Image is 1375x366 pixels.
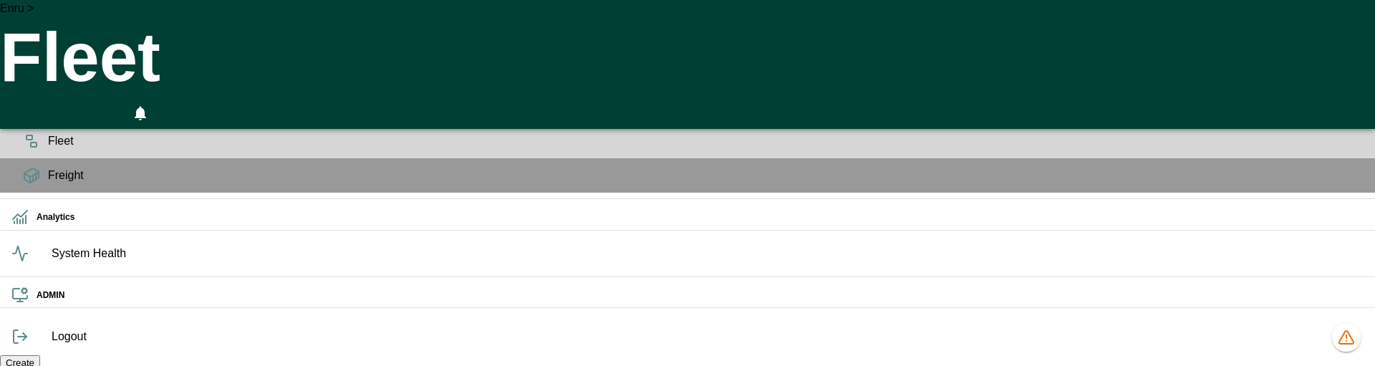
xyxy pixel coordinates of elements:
[52,245,1364,262] span: System Health
[37,211,1364,224] h6: Analytics
[97,97,122,129] button: Fullscreen
[159,97,185,123] button: Preferences
[34,97,60,129] button: Manual Assignment
[52,328,1364,345] span: Logout
[66,97,92,129] button: HomeTime Editor
[163,102,180,119] svg: Preferences
[1332,323,1361,352] button: 1093 data issues
[37,289,1364,302] h6: ADMIN
[48,167,1364,184] span: Freight
[48,133,1364,150] span: Fleet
